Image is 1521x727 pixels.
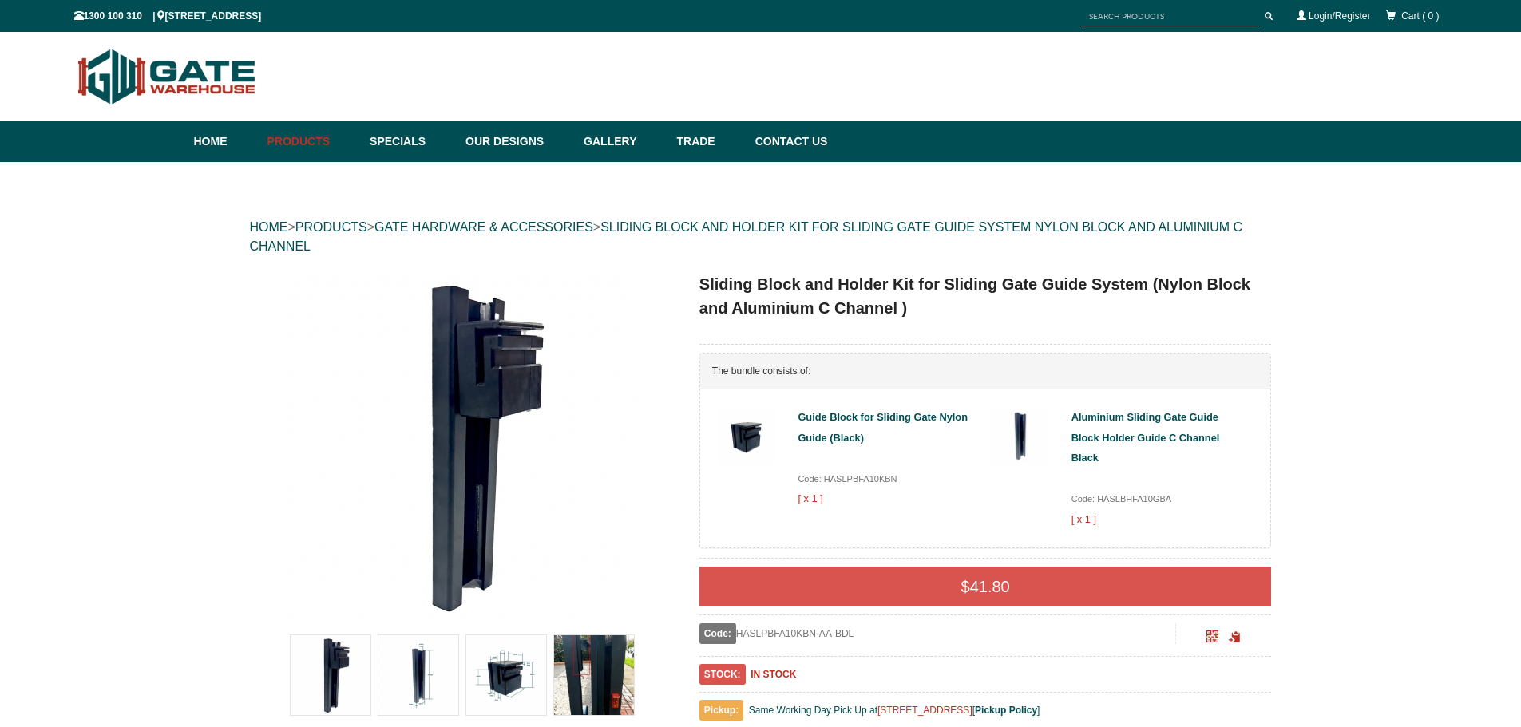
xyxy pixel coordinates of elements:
b: IN STOCK [751,669,796,680]
a: Our Designs [457,121,576,162]
img: Sliding Block and Holder Kit for Sliding Gate Guide System (Nylon Block and Aluminium C Channel ) [291,635,370,715]
div: HASLPBFA10KBN-AA-BDL [699,623,1176,644]
img: Sliding Block and Holder Kit for Sliding Gate Guide System (Nylon Block and Aluminium C Channel )... [287,272,638,623]
a: Products [259,121,362,162]
a: Contact Us [747,121,828,162]
div: $ [699,567,1272,606]
strong: [ x 1 ] [798,492,822,504]
a: PRODUCTS [295,220,367,234]
img: guide-block-for-sliding-gate-nylon-guide-black-202493020362-its_thumb_small.jpg [718,407,775,464]
span: Click to copy the URL [1229,631,1241,643]
a: GATE HARDWARE & ACCESSORIES [374,220,593,234]
a: Home [194,121,259,162]
a: Aluminium Sliding Gate Guide Block Holder Guide C Channel Black [1071,411,1220,464]
div: The bundle consists of: [700,354,1271,389]
img: Sliding Block and Holder Kit for Sliding Gate Guide System (Nylon Block and Aluminium C Channel ) [554,635,634,715]
input: SEARCH PRODUCTS [1081,6,1259,26]
img: aluminium-sliding-gate-guide-block-holder-guide-c-channel-black-2024930203542-hai_thumb_small.jpg [991,407,1048,464]
h1: Sliding Block and Holder Kit for Sliding Gate Guide System (Nylon Block and Aluminium C Channel ) [699,272,1272,320]
span: Pickup: [699,700,743,721]
img: Sliding Block and Holder Kit for Sliding Gate Guide System (Nylon Block and Aluminium C Channel ) [378,635,458,715]
a: Click to enlarge and scan to share. [1206,633,1218,644]
img: Sliding Block and Holder Kit for Sliding Gate Guide System (Nylon Block and Aluminium C Channel ) [466,635,546,715]
a: SLIDING BLOCK AND HOLDER KIT FOR SLIDING GATE GUIDE SYSTEM NYLON BLOCK AND ALUMINIUM C CHANNEL [250,220,1243,253]
a: Gallery [576,121,668,162]
a: Specials [362,121,457,162]
a: [STREET_ADDRESS] [877,705,972,716]
a: Trade [668,121,747,162]
div: > > > [250,202,1272,272]
span: Same Working Day Pick Up at [ ] [749,705,1040,716]
span: Code: HASLBHFA10GBA [1071,494,1171,504]
a: Sliding Block and Holder Kit for Sliding Gate Guide System (Nylon Block and Aluminium C Channel )... [252,272,674,623]
a: Pickup Policy [975,705,1037,716]
span: STOCK: [699,664,746,685]
span: 1300 100 310 | [STREET_ADDRESS] [74,10,262,22]
a: Guide Block for Sliding Gate Nylon Guide (Black) [798,411,968,444]
a: HOME [250,220,288,234]
a: Login/Register [1309,10,1370,22]
span: Cart ( 0 ) [1401,10,1439,22]
span: Code: HASLPBFA10KBN [798,474,897,484]
span: 41.80 [970,578,1010,595]
strong: [ x 1 ] [1071,513,1096,525]
img: Gate Warehouse [74,40,260,113]
span: Code: [699,623,736,644]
